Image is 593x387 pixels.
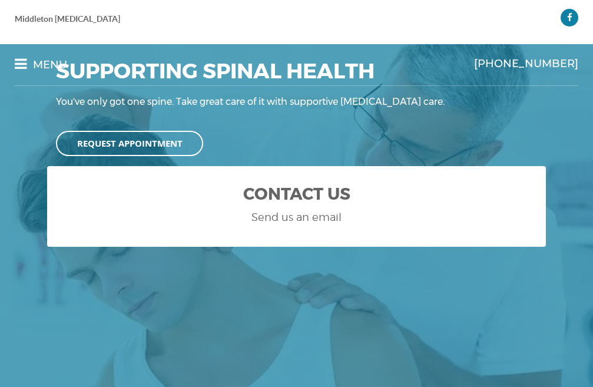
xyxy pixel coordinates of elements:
a: Request Appointment [56,131,203,156]
a: Middleton [MEDICAL_DATA] [15,15,120,26]
a: icon facebook [552,9,578,27]
h3: Send us an email [65,211,528,223]
a: [PHONE_NUMBER] [474,57,578,70]
a: Menu [15,57,67,73]
h2: Contact Us [65,184,528,211]
div: You've only got one spine. Take great care of it with supportive [MEDICAL_DATA] care. [56,96,537,134]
